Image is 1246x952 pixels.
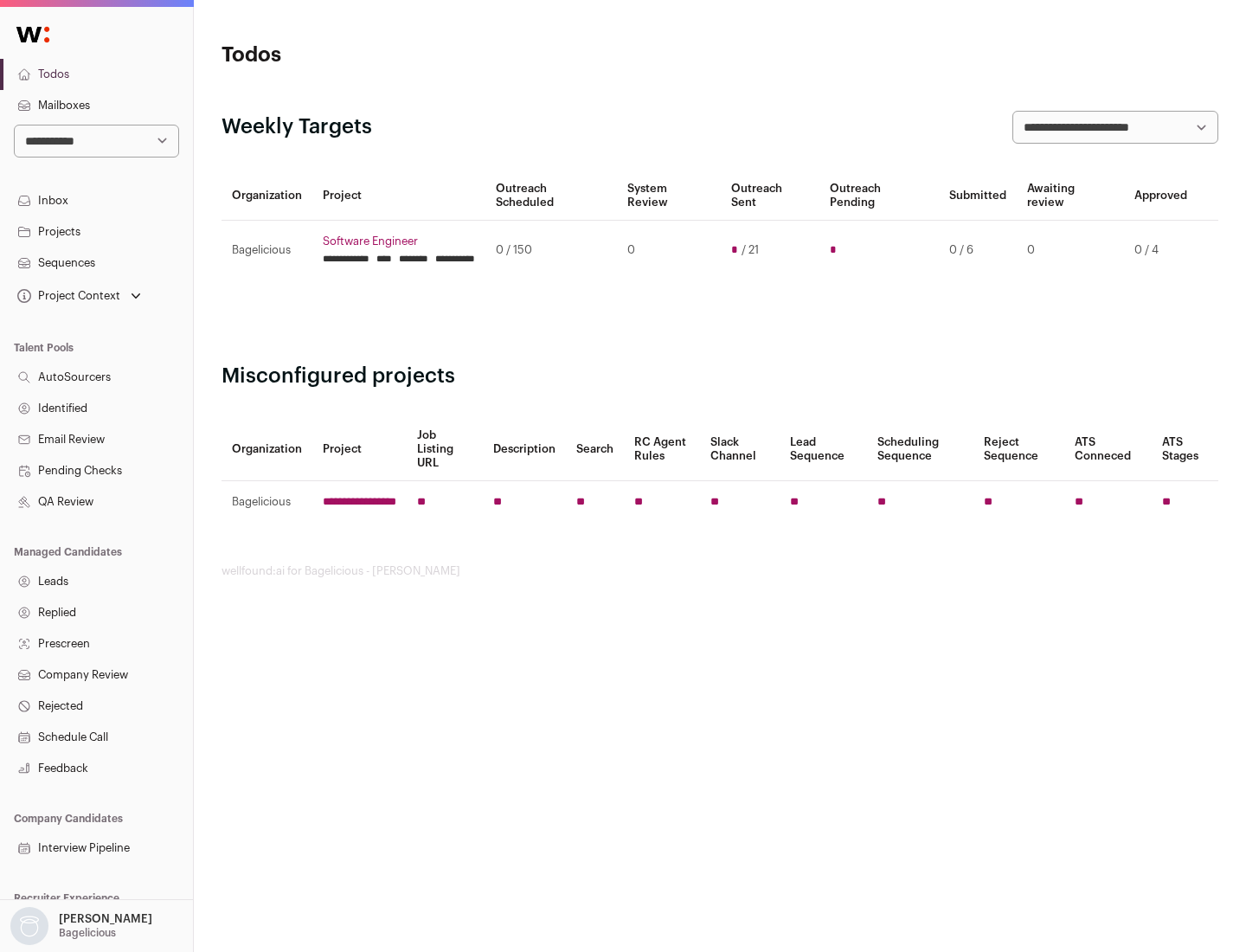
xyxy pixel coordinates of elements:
[59,912,152,926] p: [PERSON_NAME]
[222,171,312,221] th: Organization
[7,17,59,52] img: Wellfound
[624,418,699,481] th: RC Agent Rules
[973,418,1065,481] th: Reject Sequence
[222,481,312,524] td: Bagelicious
[1152,418,1218,481] th: ATS Stages
[700,418,780,481] th: Slack Channel
[222,363,1218,390] h2: Misconfigured projects
[939,221,1017,280] td: 0 / 6
[312,418,407,481] th: Project
[1124,221,1198,280] td: 0 / 4
[222,113,372,141] h2: Weekly Targets
[780,418,867,481] th: Lead Sequence
[59,926,116,940] p: Bagelicious
[483,418,566,481] th: Description
[939,171,1017,221] th: Submitted
[10,907,48,945] img: nopic.png
[1017,221,1124,280] td: 0
[617,171,720,221] th: System Review
[1017,171,1124,221] th: Awaiting review
[14,284,145,308] button: Open dropdown
[222,418,312,481] th: Organization
[222,564,1218,578] footer: wellfound:ai for Bagelicious - [PERSON_NAME]
[1064,418,1151,481] th: ATS Conneced
[407,418,483,481] th: Job Listing URL
[222,221,312,280] td: Bagelicious
[312,171,485,221] th: Project
[485,221,617,280] td: 0 / 150
[222,42,554,69] h1: Todos
[617,221,720,280] td: 0
[14,289,120,303] div: Project Context
[485,171,617,221] th: Outreach Scheduled
[566,418,624,481] th: Search
[323,235,475,248] a: Software Engineer
[1124,171,1198,221] th: Approved
[721,171,820,221] th: Outreach Sent
[819,171,938,221] th: Outreach Pending
[867,418,973,481] th: Scheduling Sequence
[742,243,759,257] span: / 21
[7,907,156,945] button: Open dropdown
